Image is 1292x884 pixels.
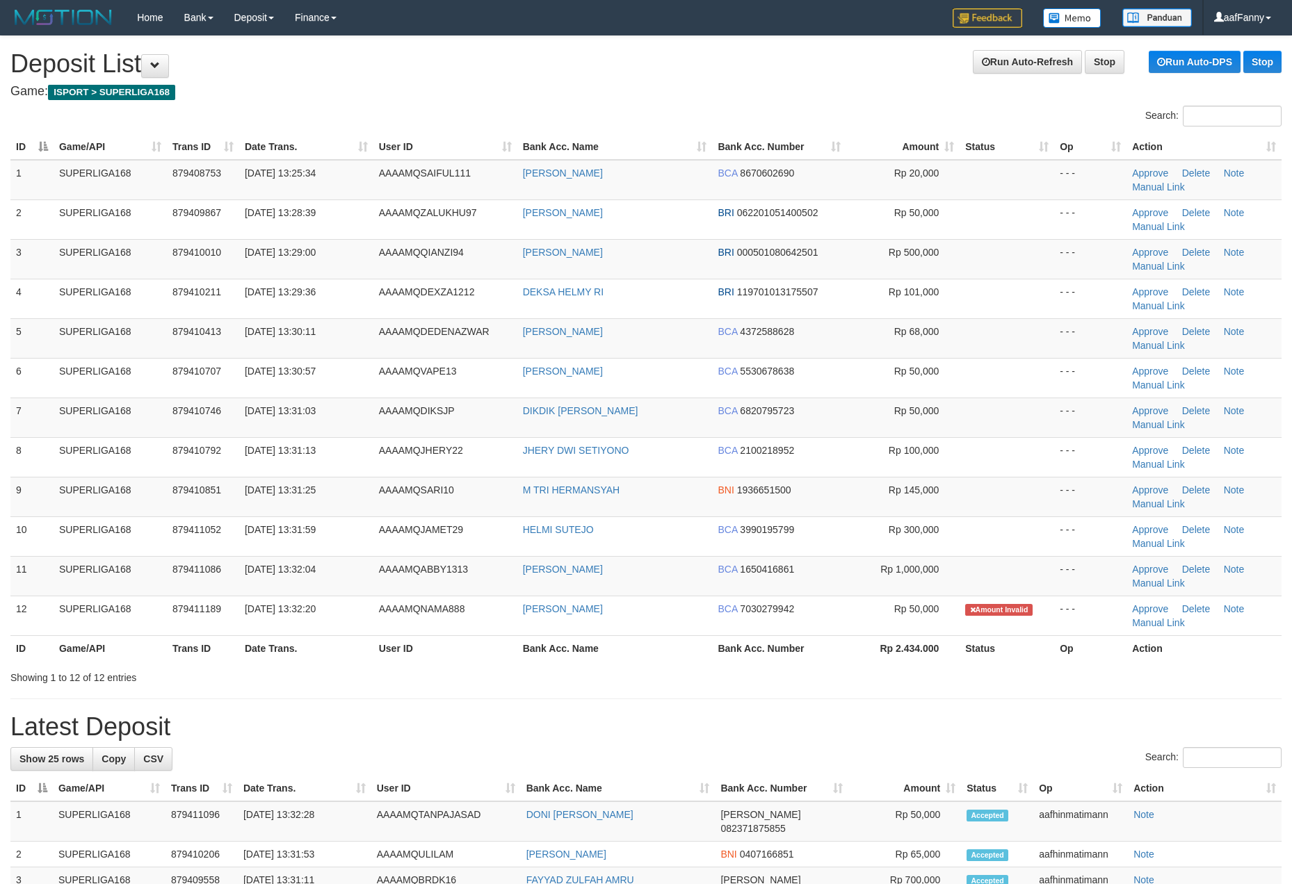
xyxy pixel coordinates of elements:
a: [PERSON_NAME] [523,564,603,575]
span: [DATE] 13:32:20 [245,603,316,614]
td: AAAAMQTANPAJASAD [371,801,521,842]
span: Copy 5530678638 to clipboard [740,366,794,377]
span: AAAAMQDEXZA1212 [379,286,475,297]
span: AAAAMQDEDENAZWAR [379,326,490,337]
td: 3 [10,239,54,279]
a: Manual Link [1132,617,1185,628]
th: Date Trans.: activate to sort column ascending [238,776,371,801]
a: Manual Link [1132,578,1185,589]
td: SUPERLIGA168 [53,801,165,842]
a: Manual Link [1132,498,1185,509]
th: Date Trans. [239,635,373,661]
td: SUPERLIGA168 [54,160,167,200]
a: Delete [1182,247,1210,258]
span: AAAAMQQIANZI94 [379,247,464,258]
a: Approve [1132,167,1168,179]
th: Bank Acc. Number: activate to sort column ascending [712,134,846,160]
span: Rp 300,000 [889,524,939,535]
a: Approve [1132,326,1168,337]
td: [DATE] 13:32:28 [238,801,371,842]
th: Rp 2.434.000 [846,635,960,661]
span: AAAAMQSARI10 [379,484,454,496]
td: 5 [10,318,54,358]
th: Trans ID: activate to sort column ascending [167,134,239,160]
span: Copy 1936651500 to clipboard [737,484,791,496]
th: Bank Acc. Name: activate to sort column ascending [521,776,716,801]
img: Feedback.jpg [953,8,1022,28]
a: Note [1133,849,1154,860]
span: Amount is not matched [965,604,1032,616]
a: [PERSON_NAME] [523,366,603,377]
span: Rp 50,000 [894,207,939,218]
a: Note [1224,603,1245,614]
a: [PERSON_NAME] [523,167,603,179]
span: BNI [720,849,736,860]
span: AAAAMQNAMA888 [379,603,465,614]
div: Showing 1 to 12 of 12 entries [10,665,528,685]
span: [PERSON_NAME] [720,809,800,820]
th: Op: activate to sort column ascending [1033,776,1128,801]
th: Bank Acc. Number [712,635,846,661]
th: ID: activate to sort column descending [10,776,53,801]
td: 1 [10,160,54,200]
span: 879410413 [172,326,221,337]
td: - - - [1054,239,1127,279]
span: Rp 68,000 [894,326,939,337]
td: 6 [10,358,54,398]
span: 879410851 [172,484,221,496]
img: panduan.png [1122,8,1192,27]
span: 879411052 [172,524,221,535]
td: - - - [1054,199,1127,239]
td: - - - [1054,437,1127,477]
td: 2 [10,842,53,867]
th: Trans ID: activate to sort column ascending [165,776,238,801]
span: Copy 062201051400502 to clipboard [737,207,818,218]
td: 7 [10,398,54,437]
span: AAAAMQSAIFUL111 [379,167,471,179]
a: Note [1224,247,1245,258]
td: 4 [10,279,54,318]
span: 879410010 [172,247,221,258]
a: Manual Link [1132,538,1185,549]
span: Copy 3990195799 to clipboard [740,524,794,535]
a: [PERSON_NAME] [523,603,603,614]
td: SUPERLIGA168 [54,398,167,437]
td: SUPERLIGA168 [54,279,167,318]
td: SUPERLIGA168 [54,437,167,477]
td: 879410206 [165,842,238,867]
span: BCA [718,445,737,456]
a: Note [1224,366,1245,377]
a: Delete [1182,167,1210,179]
span: [DATE] 13:31:25 [245,484,316,496]
h1: Latest Deposit [10,713,1282,741]
span: Show 25 rows [19,753,84,764]
span: BCA [718,524,737,535]
span: Rp 500,000 [889,247,939,258]
a: Delete [1182,405,1210,416]
td: aafhinmatimann [1033,801,1128,842]
span: [DATE] 13:30:11 [245,326,316,337]
td: - - - [1054,358,1127,398]
span: AAAAMQZALUKHU97 [379,207,477,218]
td: aafhinmatimann [1033,842,1128,867]
td: SUPERLIGA168 [54,556,167,596]
a: Stop [1085,50,1124,74]
a: Manual Link [1132,419,1185,430]
span: AAAAMQDIKSJP [379,405,455,416]
td: SUPERLIGA168 [54,318,167,358]
a: Note [1224,167,1245,179]
a: Run Auto-Refresh [973,50,1082,74]
span: BCA [718,564,737,575]
td: 9 [10,477,54,516]
a: Manual Link [1132,340,1185,351]
th: Trans ID [167,635,239,661]
span: [DATE] 13:31:59 [245,524,316,535]
a: CSV [134,747,172,771]
a: [PERSON_NAME] [523,207,603,218]
a: DIKDIK [PERSON_NAME] [523,405,638,416]
span: BRI [718,286,734,297]
a: Delete [1182,207,1210,218]
a: Manual Link [1132,300,1185,311]
span: Copy 1650416861 to clipboard [740,564,794,575]
a: Note [1224,286,1245,297]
